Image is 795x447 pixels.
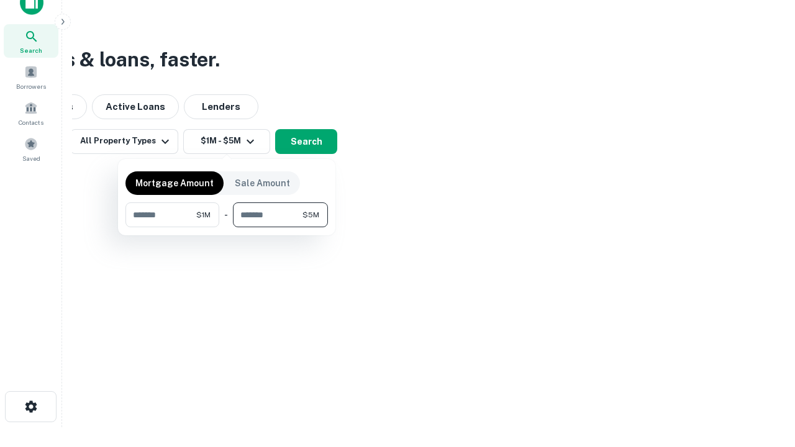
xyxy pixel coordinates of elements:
[733,348,795,407] iframe: Chat Widget
[224,202,228,227] div: -
[196,209,211,220] span: $1M
[235,176,290,190] p: Sale Amount
[302,209,319,220] span: $5M
[135,176,214,190] p: Mortgage Amount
